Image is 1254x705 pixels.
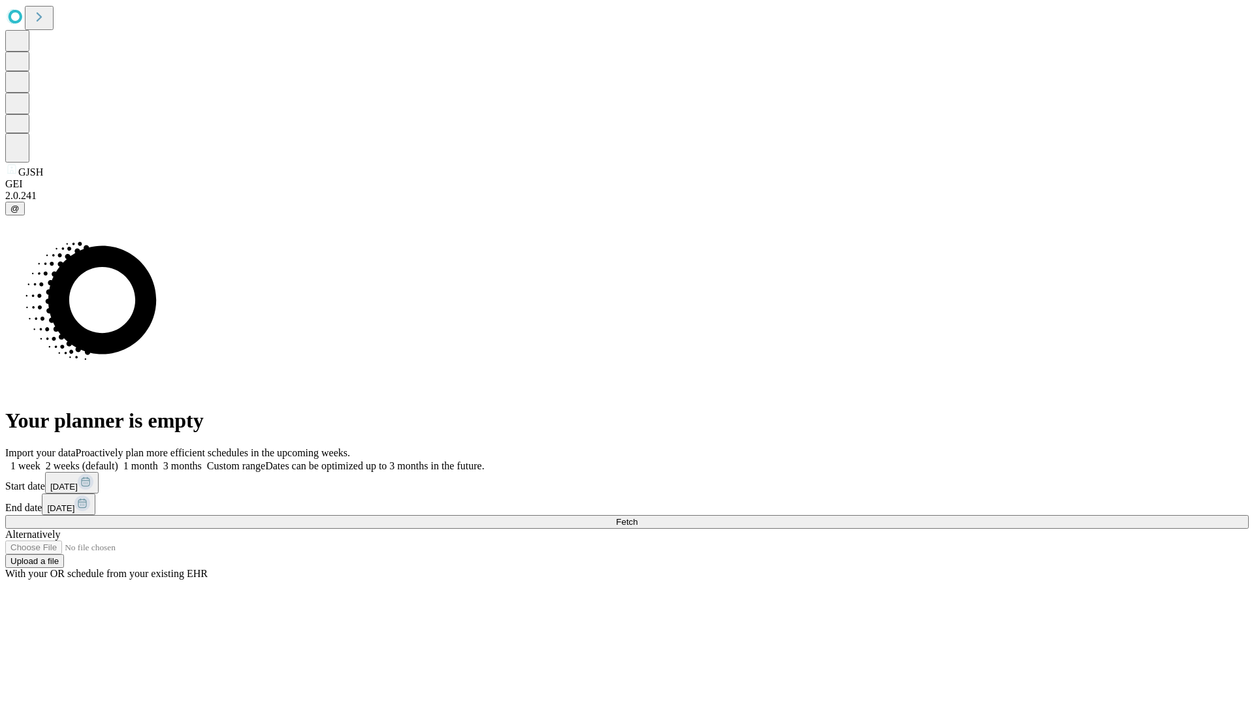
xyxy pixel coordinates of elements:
span: 1 month [123,460,158,471]
div: GEI [5,178,1249,190]
button: Upload a file [5,554,64,568]
span: Import your data [5,447,76,458]
span: [DATE] [47,503,74,513]
span: Custom range [207,460,265,471]
span: 1 week [10,460,40,471]
span: @ [10,204,20,213]
span: Fetch [616,517,637,527]
button: Fetch [5,515,1249,529]
button: @ [5,202,25,215]
div: End date [5,493,1249,515]
h1: Your planner is empty [5,409,1249,433]
span: GJSH [18,166,43,178]
button: [DATE] [45,472,99,493]
div: 2.0.241 [5,190,1249,202]
span: Dates can be optimized up to 3 months in the future. [265,460,484,471]
span: 2 weeks (default) [46,460,118,471]
span: Proactively plan more efficient schedules in the upcoming weeks. [76,447,350,458]
div: Start date [5,472,1249,493]
button: [DATE] [42,493,95,515]
span: Alternatively [5,529,60,540]
span: With your OR schedule from your existing EHR [5,568,208,579]
span: 3 months [163,460,202,471]
span: [DATE] [50,482,78,492]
